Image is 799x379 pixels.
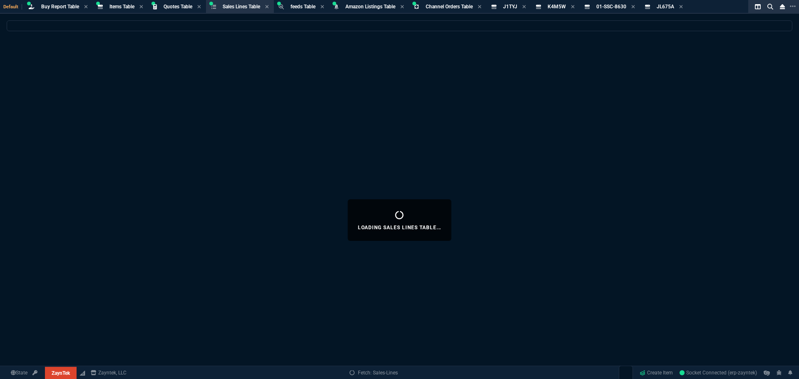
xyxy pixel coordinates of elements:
[30,369,40,377] a: API TOKEN
[345,4,395,10] span: Amazon Listings Table
[400,4,404,10] nx-icon: Close Tab
[680,369,757,377] a: r1qlCnEWKols380NAABL
[164,4,192,10] span: Quotes Table
[503,4,517,10] span: J1TYJ
[679,4,683,10] nx-icon: Close Tab
[522,4,526,10] nx-icon: Close Tab
[358,224,442,231] p: Loading Sales Lines Table...
[777,2,788,12] nx-icon: Close Workbench
[3,4,22,10] span: Default
[320,4,324,10] nx-icon: Close Tab
[657,4,674,10] span: JL675A
[596,4,626,10] span: 01-SSC-8630
[84,4,88,10] nx-icon: Close Tab
[8,369,30,377] a: Global State
[571,4,575,10] nx-icon: Close Tab
[139,4,143,10] nx-icon: Close Tab
[790,2,796,10] nx-icon: Open New Tab
[478,4,481,10] nx-icon: Close Tab
[197,4,201,10] nx-icon: Close Tab
[752,2,764,12] nx-icon: Split Panels
[88,369,129,377] a: msbcCompanyName
[290,4,315,10] span: feeds Table
[223,4,260,10] span: Sales Lines Table
[548,4,566,10] span: K4M5W
[426,4,473,10] span: Channel Orders Table
[631,4,635,10] nx-icon: Close Tab
[680,370,757,376] span: Socket Connected (erp-zayntek)
[636,367,676,379] a: Create Item
[764,2,777,12] nx-icon: Search
[350,369,398,377] a: Fetch: Sales-Lines
[41,4,79,10] span: Buy Report Table
[265,4,269,10] nx-icon: Close Tab
[109,4,134,10] span: Items Table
